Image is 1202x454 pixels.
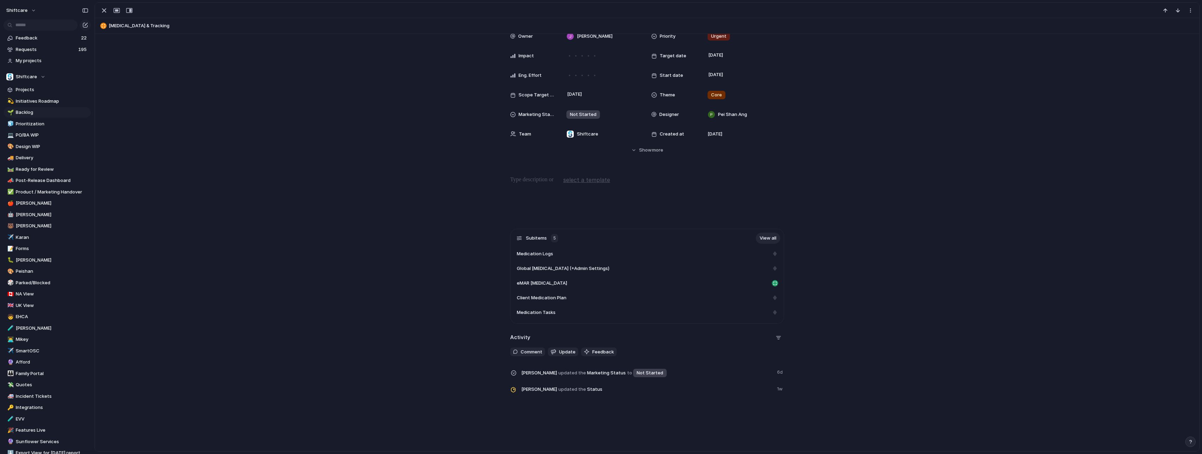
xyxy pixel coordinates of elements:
[6,427,13,434] button: 🎉
[3,278,91,288] a: 🎲Parked/Blocked
[3,391,91,402] a: 🚑Incident Tickets
[7,324,12,332] div: 🧪
[3,380,91,390] a: 💸Quotes
[707,71,725,79] span: [DATE]
[6,211,13,218] button: 🤖
[652,147,663,154] span: more
[3,323,91,334] div: 🧪[PERSON_NAME]
[3,334,91,345] div: 👨‍💻Mikey
[3,255,91,265] a: 🐛[PERSON_NAME]
[711,33,726,40] span: Urgent
[565,90,584,98] span: [DATE]
[16,222,88,229] span: [PERSON_NAME]
[3,153,91,163] a: 🚚Delivery
[777,384,784,393] span: 1w
[777,367,784,376] span: 6d
[7,336,12,344] div: 👨‍💻
[3,210,91,220] a: 🤖[PERSON_NAME]
[521,349,542,356] span: Comment
[7,268,12,276] div: 🎨
[16,189,88,196] span: Product / Marketing Handover
[3,141,91,152] div: 🎨Design WIP
[510,144,784,156] button: Showmore
[570,111,596,118] span: Not Started
[16,73,37,80] span: Shiftcare
[660,131,684,138] span: Created at
[660,52,686,59] span: Target date
[521,369,557,376] span: [PERSON_NAME]
[517,309,556,316] span: Medication Tasks
[510,347,545,357] button: Comment
[16,302,88,309] span: UK View
[7,199,12,207] div: 🍎
[3,221,91,231] div: 🐻[PERSON_NAME]
[3,72,91,82] button: Shiftcare
[16,313,88,320] span: EHCA
[98,20,1196,31] button: [MEDICAL_DATA] & Tracking
[7,120,12,128] div: 🧊
[3,33,91,43] a: Feedback22
[3,187,91,197] div: ✅Product / Marketing Handover
[6,291,13,298] button: 🇨🇦
[3,425,91,435] a: 🎉Features Live
[6,438,13,445] button: 🔮
[3,44,91,55] a: Requests195
[7,154,12,162] div: 🚚
[3,164,91,175] a: 🛤️Ready for Review
[6,154,13,161] button: 🚚
[16,245,88,252] span: Forms
[16,166,88,173] span: Ready for Review
[7,131,12,139] div: 💻
[6,189,13,196] button: ✅
[7,233,12,241] div: ✈️
[16,291,88,298] span: NA View
[7,358,12,366] div: 🔮
[16,268,88,275] span: Peishan
[3,312,91,322] a: 🧒EHCA
[519,52,534,59] span: Impact
[756,233,780,244] a: View all
[708,131,722,138] span: [DATE]
[517,265,609,272] span: Global [MEDICAL_DATA] (+Admin Settings)
[3,96,91,107] div: 💫Initiatives Roadmap
[6,393,13,400] button: 🚑
[7,347,12,355] div: ✈️
[3,346,91,356] div: ✈️SmartOSC
[6,200,13,207] button: 🍎
[16,336,88,343] span: Mikey
[660,33,675,40] span: Priority
[562,175,611,185] button: select a template
[6,416,13,423] button: 🧪
[6,166,13,173] button: 🛤️
[563,176,610,184] span: select a template
[659,111,679,118] span: Designer
[6,98,13,105] button: 💫
[718,111,747,118] span: Pei Shan Ang
[7,290,12,298] div: 🇨🇦
[660,72,683,79] span: Start date
[577,131,598,138] span: Shiftcare
[521,384,773,394] span: Status
[637,369,663,376] span: Not Started
[3,300,91,311] div: 🇬🇧UK View
[558,369,586,376] span: updated the
[3,130,91,140] a: 💻PO/BA WIP
[6,302,13,309] button: 🇬🇧
[6,313,13,320] button: 🧒
[3,368,91,379] div: 👪Family Portal
[7,256,12,264] div: 🐛
[660,91,675,98] span: Theme
[7,392,12,400] div: 🚑
[6,359,13,366] button: 🔮
[3,107,91,118] a: 🌱Backlog
[3,402,91,413] a: 🔑Integrations
[519,131,531,138] span: Team
[3,243,91,254] a: 📝Forms
[16,109,88,116] span: Backlog
[3,5,40,16] button: shiftcare
[6,347,13,354] button: ✈️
